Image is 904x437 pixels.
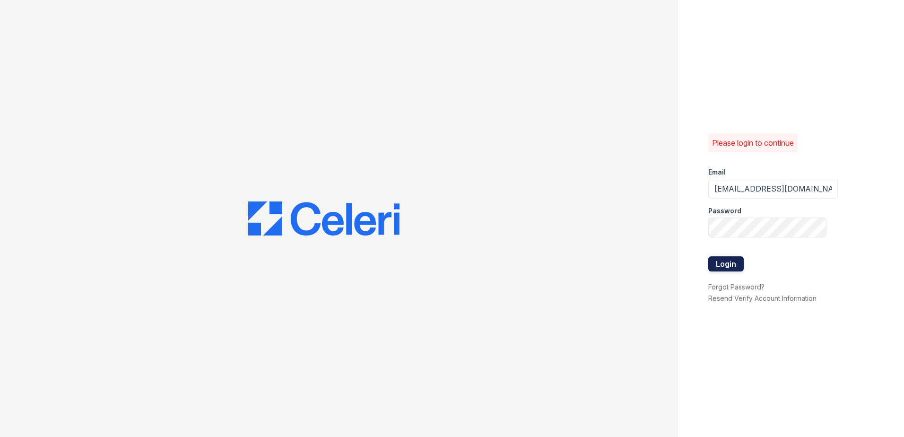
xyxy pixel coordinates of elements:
[248,201,400,236] img: CE_Logo_Blue-a8612792a0a2168367f1c8372b55b34899dd931a85d93a1a3d3e32e68fde9ad4.png
[708,256,744,271] button: Login
[708,294,817,302] a: Resend Verify Account Information
[708,283,765,291] a: Forgot Password?
[708,206,741,216] label: Password
[708,167,726,177] label: Email
[712,137,794,149] p: Please login to continue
